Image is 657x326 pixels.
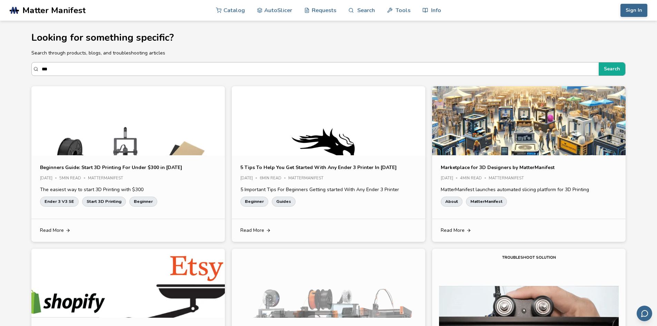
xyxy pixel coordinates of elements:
p: MatterManifest launches automated slicing platform for 3D Printing [441,186,617,193]
span: Matter Manifest [22,6,86,15]
a: 5 Tips To Help You Get Started With Any Ender 3 Printer In [DATE] [240,164,397,171]
span: Read More [40,228,64,233]
a: Start 3D Printing [82,197,126,206]
img: Article Image [432,86,626,231]
a: Marketplace for 3D Designers by MatterManifest [441,164,555,171]
a: Beginner [240,197,268,206]
p: 5 Important Tips For Beginners Getting started With Any Ender 3 Printer [240,186,417,193]
div: MatterManifest [88,176,128,181]
div: 6 min read [260,176,288,181]
a: Beginners Guide: Start 3D Printing For Under $300 in [DATE] [40,164,182,171]
a: Beginner [129,197,157,206]
img: Article Image [232,86,425,231]
a: Read More [31,219,225,242]
a: Guides [272,197,296,206]
button: Sign In [620,4,647,17]
p: troubleshoot solution [502,254,556,261]
a: Read More [432,219,626,242]
div: MatterManifest [489,176,529,181]
span: Read More [240,228,264,233]
button: Search [599,62,625,76]
a: About [441,197,462,206]
p: Search through products, blogs, and troubleshooting articles [31,49,626,57]
div: [DATE] [441,176,460,181]
a: Ender 3 V3 SE [40,197,79,206]
h1: Looking for something specific? [31,32,626,43]
div: [DATE] [240,176,260,181]
span: Read More [441,228,465,233]
div: MatterManifest [288,176,328,181]
div: 5 min read [59,176,88,181]
img: Article Image [31,86,225,231]
div: [DATE] [40,176,59,181]
input: Search [42,63,596,75]
a: MatterManifest [466,197,507,206]
button: Send feedback via email [637,306,652,321]
p: The easiest way to start 3D Printing with $300 [40,186,216,193]
a: Read More [232,219,425,242]
div: 4 min read [460,176,489,181]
